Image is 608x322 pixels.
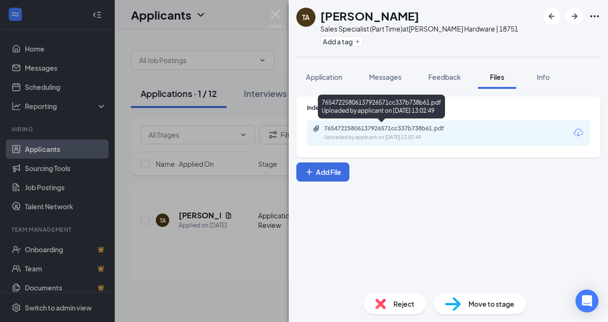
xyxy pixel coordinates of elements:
span: Info [537,73,550,81]
div: 76547225806137926571cc337b738b61.pdf Uploaded by applicant on [DATE] 13:02:49 [318,95,445,118]
svg: ArrowLeftNew [546,11,557,22]
span: Application [306,73,342,81]
div: Open Intercom Messenger [575,290,598,312]
button: ArrowLeftNew [543,8,560,25]
h1: [PERSON_NAME] [320,8,419,24]
svg: Plus [355,39,360,44]
button: ArrowRight [566,8,583,25]
span: Move to stage [468,299,514,309]
svg: Download [573,127,584,139]
div: Indeed Resume [307,104,590,112]
div: Sales Specialist (Part Time) at [PERSON_NAME] Hardware | 18751 [320,24,518,33]
div: 76547225806137926571cc337b738b61.pdf [324,125,458,132]
svg: Ellipses [589,11,600,22]
span: Reject [393,299,414,309]
svg: ArrowRight [569,11,580,22]
span: Messages [369,73,402,81]
button: Add FilePlus [296,162,349,182]
span: Feedback [428,73,461,81]
svg: Paperclip [313,125,320,132]
div: Uploaded by applicant on [DATE] 13:02:49 [324,134,467,141]
a: Paperclip76547225806137926571cc337b738b61.pdfUploaded by applicant on [DATE] 13:02:49 [313,125,467,141]
button: PlusAdd a tag [320,36,363,46]
div: TA [302,12,310,22]
span: Files [490,73,504,81]
svg: Plus [304,167,314,177]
